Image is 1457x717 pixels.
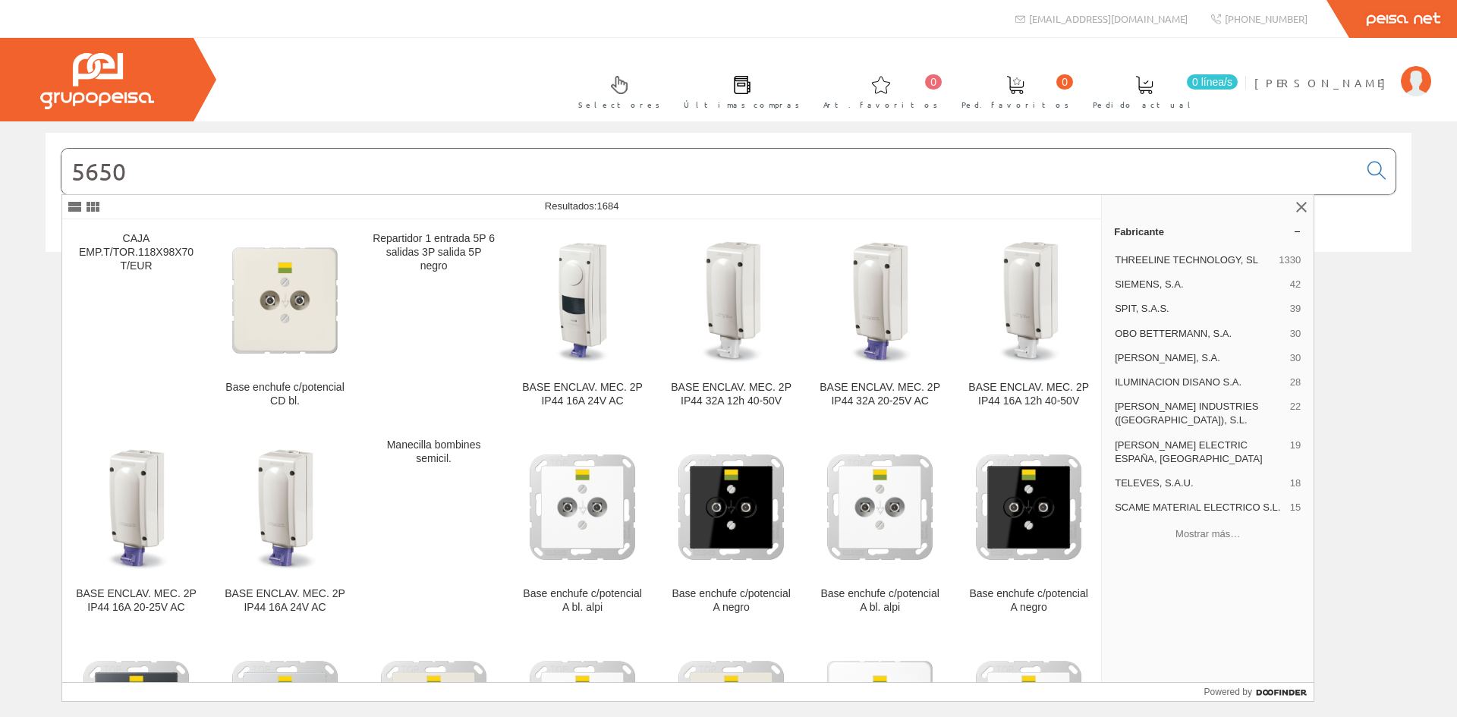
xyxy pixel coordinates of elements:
[669,63,807,118] a: Últimas compras
[1225,12,1308,25] span: [PHONE_NUMBER]
[955,220,1103,426] a: BASE ENCLAV. MEC. 2P IP44 16A 12h 40-50V BASE ENCLAV. MEC. 2P IP44 16A 12h 40-50V
[1115,400,1284,427] span: [PERSON_NAME] INDUSTRIES ([GEOGRAPHIC_DATA]), S.L.
[967,381,1090,408] div: BASE ENCLAV. MEC. 2P IP44 16A 12h 40-50V
[1187,74,1238,90] span: 0 línea/s
[967,238,1090,362] img: BASE ENCLAV. MEC. 2P IP44 16A 12h 40-50V
[967,445,1090,569] img: Base enchufe c/potencial A negro
[684,97,800,112] span: Últimas compras
[223,445,347,569] img: BASE ENCLAV. MEC. 2P IP44 16A 24V AC
[46,271,1411,284] div: © Grupo Peisa
[1290,327,1301,341] span: 30
[521,587,644,615] div: Base enchufe c/potencial A bl. alpi
[74,445,198,569] img: BASE ENCLAV. MEC. 2P IP44 16A 20-25V AC
[1108,521,1308,546] button: Mostrar más…
[818,445,942,569] img: Base enchufe c/potencial A bl. alpi
[1093,97,1196,112] span: Pedido actual
[806,220,954,426] a: BASE ENCLAV. MEC. 2P IP44 32A 20-25V AC BASE ENCLAV. MEC. 2P IP44 32A 20-25V AC
[62,426,210,632] a: BASE ENCLAV. MEC. 2P IP44 16A 20-25V AC BASE ENCLAV. MEC. 2P IP44 16A 20-25V AC
[1115,376,1284,389] span: ILUMINACION DISANO S.A.
[223,587,347,615] div: BASE ENCLAV. MEC. 2P IP44 16A 24V AC
[521,381,644,408] div: BASE ENCLAV. MEC. 2P IP44 16A 24V AC
[545,200,619,212] span: Resultados:
[1115,476,1284,490] span: TELEVES, S.A.U.
[1279,253,1301,267] span: 1330
[1029,12,1188,25] span: [EMAIL_ADDRESS][DOMAIN_NAME]
[669,381,793,408] div: BASE ENCLAV. MEC. 2P IP44 32A 12h 40-50V
[1254,63,1431,77] a: [PERSON_NAME]
[1290,476,1301,490] span: 18
[1204,683,1314,701] a: Powered by
[62,220,210,426] a: CAJA EMP.T/TOR.118X98X70 T/EUR
[521,238,644,362] img: BASE ENCLAV. MEC. 2P IP44 16A 24V AC
[1115,501,1284,514] span: SCAME MATERIAL ELECTRICO S.L.
[1290,376,1301,389] span: 28
[818,381,942,408] div: BASE ENCLAV. MEC. 2P IP44 32A 20-25V AC
[1115,302,1284,316] span: SPIT, S.A.S.
[74,232,198,273] div: CAJA EMP.T/TOR.118X98X70 T/EUR
[508,220,656,426] a: BASE ENCLAV. MEC. 2P IP44 16A 24V AC BASE ENCLAV. MEC. 2P IP44 16A 24V AC
[578,97,660,112] span: Selectores
[360,426,508,632] a: Manecilla bombines semicil.
[955,426,1103,632] a: Base enchufe c/potencial A negro Base enchufe c/potencial A negro
[657,220,805,426] a: BASE ENCLAV. MEC. 2P IP44 32A 12h 40-50V BASE ENCLAV. MEC. 2P IP44 32A 12h 40-50V
[1115,327,1284,341] span: OBO BETTERMANN, S.A.
[223,238,347,362] img: Base enchufe c/potencial CD bl.
[823,97,938,112] span: Art. favoritos
[818,238,942,362] img: BASE ENCLAV. MEC. 2P IP44 32A 20-25V AC
[372,439,496,466] div: Manecilla bombines semicil.
[1290,302,1301,316] span: 39
[223,381,347,408] div: Base enchufe c/potencial CD bl.
[1290,501,1301,514] span: 15
[211,220,359,426] a: Base enchufe c/potencial CD bl. Base enchufe c/potencial CD bl.
[1102,219,1314,244] a: Fabricante
[1115,439,1284,466] span: [PERSON_NAME] ELECTRIC ESPAÑA, [GEOGRAPHIC_DATA]
[961,97,1069,112] span: Ped. favoritos
[1115,278,1284,291] span: SIEMENS, S.A.
[508,426,656,632] a: Base enchufe c/potencial A bl. alpi Base enchufe c/potencial A bl. alpi
[818,587,942,615] div: Base enchufe c/potencial A bl. alpi
[669,587,793,615] div: Base enchufe c/potencial A negro
[596,200,618,212] span: 1684
[521,445,644,569] img: Base enchufe c/potencial A bl. alpi
[1204,685,1252,699] span: Powered by
[1254,75,1393,90] span: [PERSON_NAME]
[40,53,154,109] img: Grupo Peisa
[360,220,508,426] a: Repartidor 1 entrada 5P 6 salidas 3P salida 5P negro
[372,232,496,273] div: Repartidor 1 entrada 5P 6 salidas 3P salida 5P negro
[806,426,954,632] a: Base enchufe c/potencial A bl. alpi Base enchufe c/potencial A bl. alpi
[211,426,359,632] a: BASE ENCLAV. MEC. 2P IP44 16A 24V AC BASE ENCLAV. MEC. 2P IP44 16A 24V AC
[967,587,1090,615] div: Base enchufe c/potencial A negro
[1290,278,1301,291] span: 42
[74,587,198,615] div: BASE ENCLAV. MEC. 2P IP44 16A 20-25V AC
[925,74,942,90] span: 0
[1290,400,1301,427] span: 22
[1115,253,1273,267] span: THREELINE TECHNOLOGY, SL
[657,426,805,632] a: Base enchufe c/potencial A negro Base enchufe c/potencial A negro
[563,63,668,118] a: Selectores
[61,149,1358,194] input: Buscar...
[1115,351,1284,365] span: [PERSON_NAME], S.A.
[1290,439,1301,466] span: 19
[669,445,793,569] img: Base enchufe c/potencial A negro
[1056,74,1073,90] span: 0
[669,238,793,362] img: BASE ENCLAV. MEC. 2P IP44 32A 12h 40-50V
[1290,351,1301,365] span: 30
